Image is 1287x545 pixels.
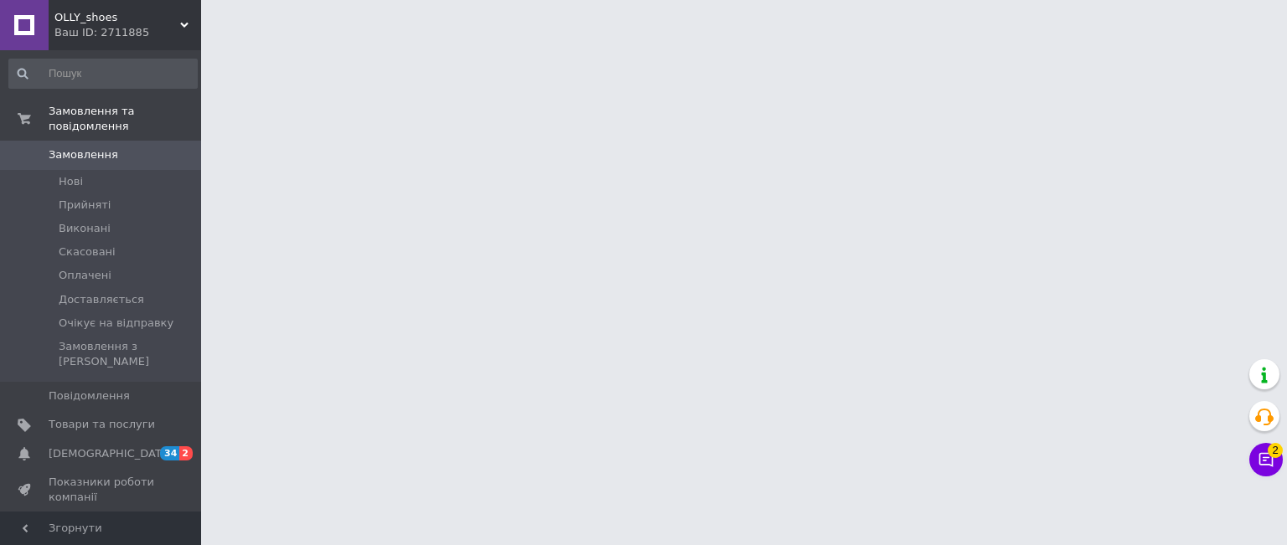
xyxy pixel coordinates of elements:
span: Замовлення [49,147,118,162]
span: Замовлення з [PERSON_NAME] [59,339,196,369]
span: [DEMOGRAPHIC_DATA] [49,446,173,461]
button: Чат з покупцем2 [1249,443,1283,476]
span: Доставляється [59,292,144,307]
span: Очікує на відправку [59,316,173,331]
span: Нові [59,174,83,189]
span: 2 [1268,443,1283,458]
span: OLLY_shoes [54,10,180,25]
span: Товари та послуги [49,417,155,432]
span: Показники роботи компанії [49,475,155,505]
span: Виконані [59,221,111,236]
span: Прийняті [59,198,111,213]
span: 2 [179,446,193,460]
span: Замовлення та повідомлення [49,104,201,134]
span: 34 [160,446,179,460]
span: Повідомлення [49,388,130,404]
input: Пошук [8,59,198,89]
div: Ваш ID: 2711885 [54,25,201,40]
span: Оплачені [59,268,111,283]
span: Скасовані [59,244,116,260]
